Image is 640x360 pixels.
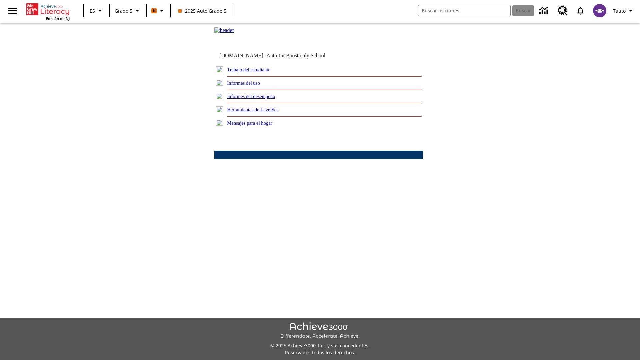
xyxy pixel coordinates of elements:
span: Grado 5 [115,7,132,14]
a: Trabajo del estudiante [227,67,270,72]
a: Herramientas de LevelSet [227,107,278,112]
a: Centro de recursos, Se abrirá en una pestaña nueva. [554,2,572,20]
img: avatar image [593,4,606,17]
img: plus.gif [216,80,223,86]
span: Edición de NJ [46,16,70,21]
td: [DOMAIN_NAME] - [219,53,342,59]
img: plus.gif [216,93,223,99]
img: header [214,27,234,33]
span: Tauto [613,7,626,14]
button: Lenguaje: ES, Selecciona un idioma [86,5,107,17]
button: Grado: Grado 5, Elige un grado [112,5,144,17]
button: Abrir el menú lateral [3,1,22,21]
span: 2025 Auto Grade 5 [178,7,226,14]
input: Buscar campo [418,5,510,16]
span: B [153,6,156,15]
button: Boost El color de la clase es anaranjado. Cambiar el color de la clase. [149,5,168,17]
button: Perfil/Configuración [610,5,637,17]
nobr: Auto Lit Boost only School [266,53,325,58]
div: Portada [26,2,70,21]
a: Informes del uso [227,80,260,86]
img: plus.gif [216,66,223,72]
a: Centro de información [535,2,554,20]
img: Achieve3000 Differentiate Accelerate Achieve [280,322,360,339]
a: Mensajes para el hogar [227,120,272,126]
a: Notificaciones [572,2,589,19]
button: Escoja un nuevo avatar [589,2,610,19]
img: plus.gif [216,120,223,126]
img: plus.gif [216,106,223,112]
a: Informes del desempeño [227,94,275,99]
span: ES [90,7,95,14]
